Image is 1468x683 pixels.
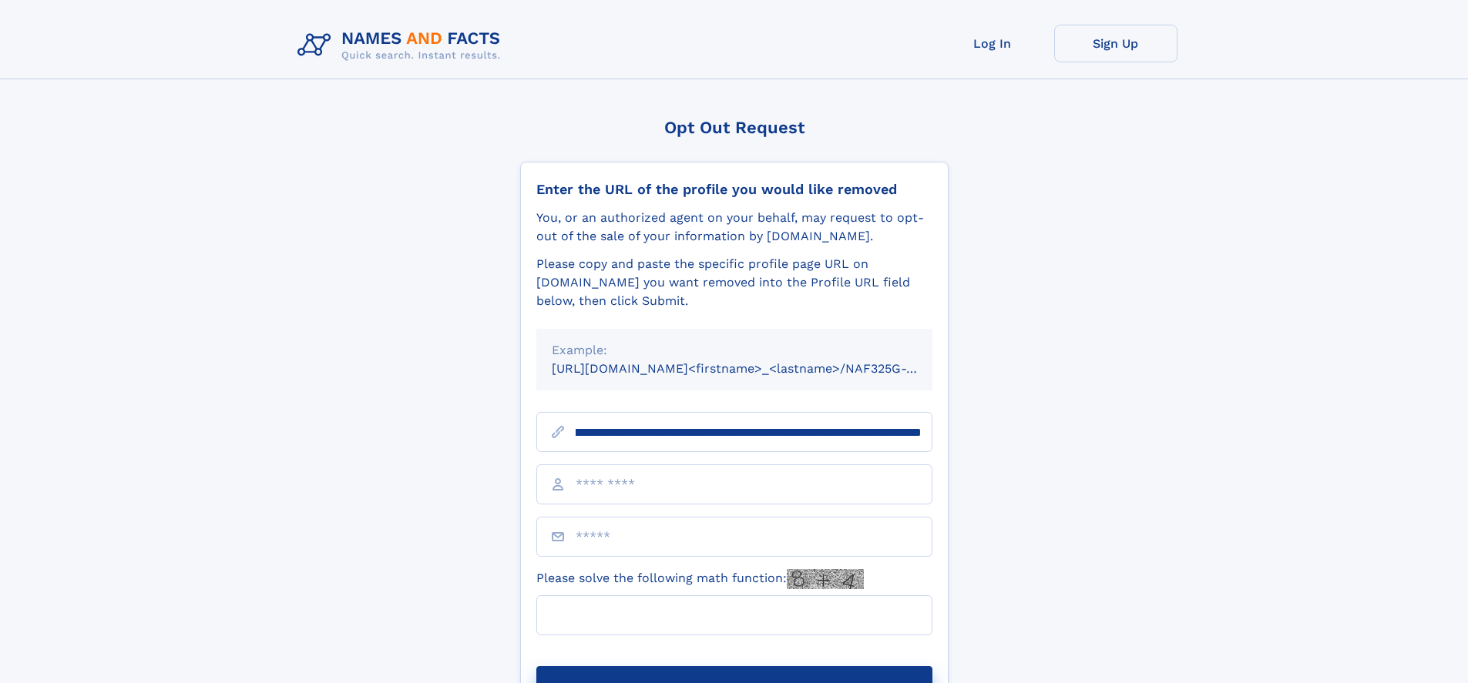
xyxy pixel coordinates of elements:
[536,255,932,310] div: Please copy and paste the specific profile page URL on [DOMAIN_NAME] you want removed into the Pr...
[291,25,513,66] img: Logo Names and Facts
[520,118,949,137] div: Opt Out Request
[536,209,932,246] div: You, or an authorized agent on your behalf, may request to opt-out of the sale of your informatio...
[536,569,864,589] label: Please solve the following math function:
[931,25,1054,62] a: Log In
[552,341,917,360] div: Example:
[1054,25,1177,62] a: Sign Up
[552,361,962,376] small: [URL][DOMAIN_NAME]<firstname>_<lastname>/NAF325G-xxxxxxxx
[536,181,932,198] div: Enter the URL of the profile you would like removed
